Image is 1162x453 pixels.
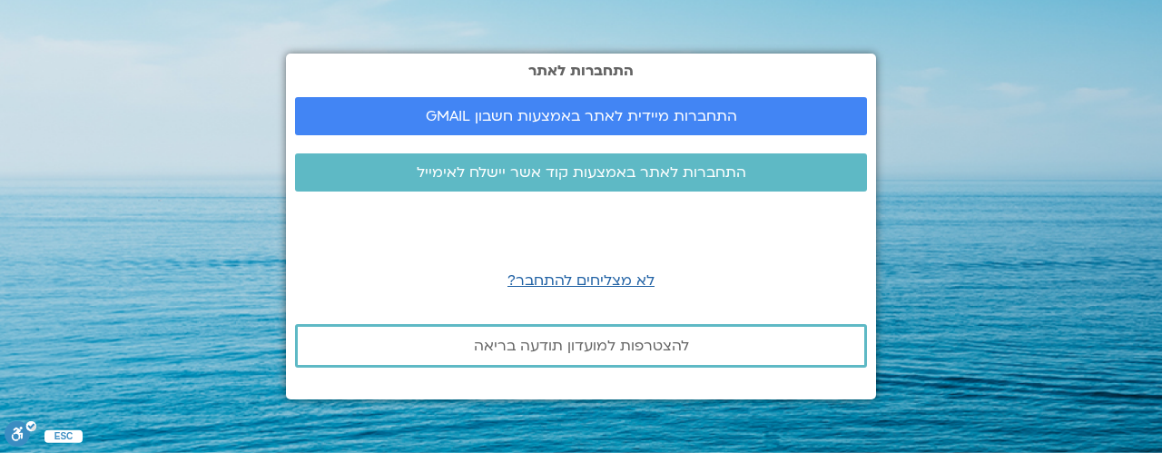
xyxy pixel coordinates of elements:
[295,97,867,135] a: התחברות מיידית לאתר באמצעות חשבון GMAIL
[426,108,737,124] span: התחברות מיידית לאתר באמצעות חשבון GMAIL
[417,164,746,181] span: התחברות לאתר באמצעות קוד אשר יישלח לאימייל
[295,324,867,368] a: להצטרפות למועדון תודעה בריאה
[295,153,867,192] a: התחברות לאתר באמצעות קוד אשר יישלח לאימייל
[295,63,867,79] h2: התחברות לאתר
[507,271,655,291] a: לא מצליחים להתחבר?
[474,338,689,354] span: להצטרפות למועדון תודעה בריאה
